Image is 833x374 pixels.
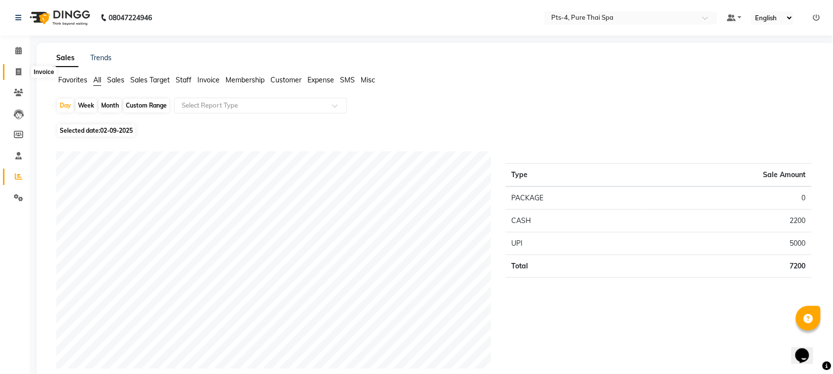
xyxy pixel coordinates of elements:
span: Sales [107,75,124,84]
th: Sale Amount [643,164,812,187]
a: Trends [90,53,112,62]
img: logo [25,4,93,32]
span: Staff [176,75,191,84]
b: 08047224946 [109,4,152,32]
span: Selected date: [57,124,135,137]
td: 7200 [643,255,812,278]
td: 2200 [643,210,812,232]
iframe: chat widget [792,335,823,364]
a: Sales [52,49,78,67]
td: CASH [506,210,643,232]
td: PACKAGE [506,187,643,210]
span: Favorites [58,75,87,84]
span: Membership [226,75,265,84]
td: Total [506,255,643,278]
span: All [93,75,101,84]
span: 02-09-2025 [100,127,133,134]
div: Invoice [31,66,56,78]
span: Expense [307,75,334,84]
span: Sales Target [130,75,170,84]
div: Day [57,99,74,112]
th: Type [506,164,643,187]
td: 0 [643,187,812,210]
span: Invoice [197,75,220,84]
span: SMS [340,75,355,84]
td: 5000 [643,232,812,255]
div: Week [76,99,97,112]
td: UPI [506,232,643,255]
span: Customer [270,75,302,84]
div: Custom Range [123,99,169,112]
div: Month [99,99,121,112]
span: Misc [361,75,375,84]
